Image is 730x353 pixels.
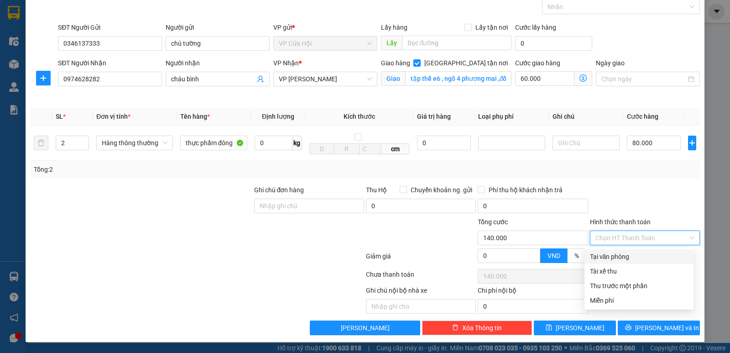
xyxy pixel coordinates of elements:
span: cm [381,143,409,154]
button: save[PERSON_NAME] [534,321,616,335]
label: Hình thức thanh toán [590,218,651,226]
span: Phí thu hộ khách nhận trả [485,185,566,195]
input: VD: Bàn, Ghế [180,136,247,150]
div: Ghi chú nội bộ nhà xe [366,285,476,299]
div: Người nhận [166,58,270,68]
div: Tổng: 2 [34,164,282,174]
div: VP gửi [273,22,377,32]
span: VP NGỌC HỒI [279,72,372,86]
input: Ghi chú đơn hàng [254,199,364,213]
input: Cước giao hàng [515,71,574,86]
input: D [309,143,334,154]
input: Giao tận nơi [405,71,512,86]
input: C [359,143,382,154]
div: Chưa thanh toán [365,269,477,285]
input: R [334,143,359,154]
span: delete [452,324,459,332]
span: Giao [381,71,405,86]
span: SL [56,113,63,120]
div: Chi phí nội bộ [478,285,588,299]
span: plus [688,139,696,147]
span: Lấy hàng [381,24,407,31]
label: Ghi chú đơn hàng [254,186,304,194]
th: Loại phụ phí [474,108,549,126]
span: Đơn vị tính [96,113,130,120]
span: save [546,324,552,332]
div: SĐT Người Nhận [58,58,162,68]
input: Ghi Chú [553,136,620,150]
span: VND [547,252,560,259]
button: delete [34,136,48,150]
input: Nhập ghi chú [366,299,476,314]
span: plus [36,74,50,82]
div: Thu trước một phần [590,281,688,291]
div: Giảm giá [365,251,477,267]
span: Cước hàng [627,113,658,120]
input: 0 [417,136,471,150]
span: Thu Hộ [366,186,387,194]
span: VP Nhận [273,59,299,67]
div: Tại văn phòng [590,252,688,262]
span: printer [625,324,631,332]
span: Định lượng [262,113,294,120]
button: plus [36,71,51,85]
span: [GEOGRAPHIC_DATA] tận nơi [421,58,511,68]
input: Cước lấy hàng [515,36,592,51]
span: Giao hàng [381,59,410,67]
span: Tên hàng [180,113,210,120]
span: Tổng cước [478,218,508,226]
button: printer[PERSON_NAME] và In [618,321,700,335]
span: Giá trị hàng [417,113,451,120]
th: Ghi chú [549,108,623,126]
span: user-add [257,75,264,83]
input: Dọc đường [402,36,512,50]
label: Cước lấy hàng [515,24,556,31]
div: Tài xế thu [590,266,688,276]
button: deleteXóa Thông tin [422,321,532,335]
div: Miễn phí [590,295,688,306]
span: kg [292,136,302,150]
span: VP Cửa Hội [279,37,372,50]
span: Lấy tận nơi [472,22,511,32]
span: % [574,252,579,259]
span: Kích thước [344,113,375,120]
span: Lấy [381,36,402,50]
span: [PERSON_NAME] [556,323,605,333]
label: Cước giao hàng [515,59,560,67]
input: Ngày giao [601,74,686,84]
span: [PERSON_NAME] và In [635,323,699,333]
span: Chuyển khoản ng. gửi [407,185,476,195]
span: Hàng thông thường [102,136,167,150]
span: Xóa Thông tin [462,323,502,333]
span: dollar-circle [579,74,587,82]
span: [PERSON_NAME] [341,323,390,333]
button: [PERSON_NAME] [310,321,420,335]
div: Người gửi [166,22,270,32]
label: Ngày giao [596,59,625,67]
button: plus [688,136,696,150]
div: SĐT Người Gửi [58,22,162,32]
